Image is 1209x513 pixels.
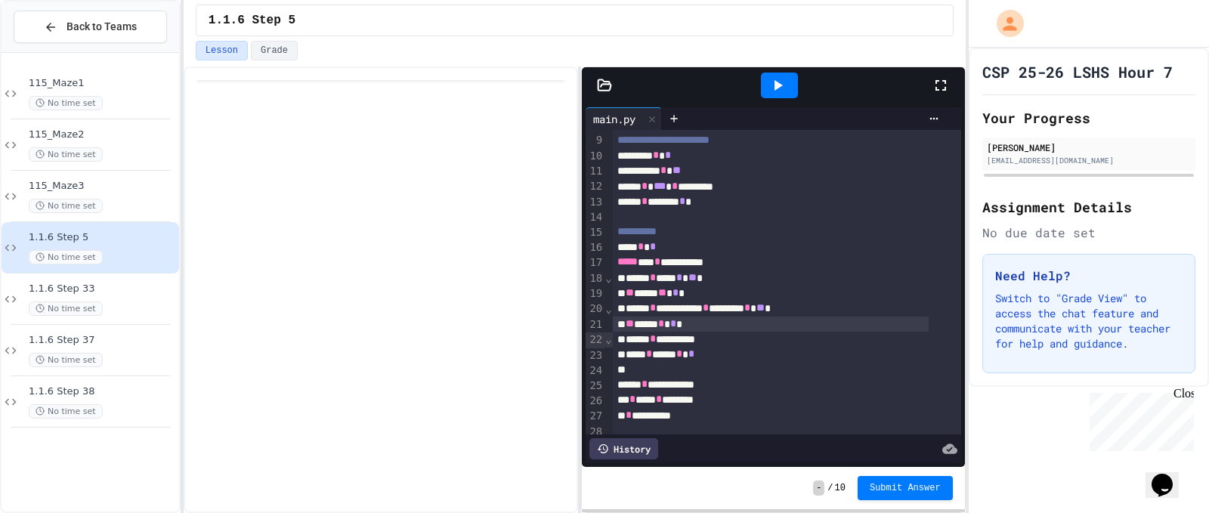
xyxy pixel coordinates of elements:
[586,195,604,210] div: 13
[29,199,103,213] span: No time set
[586,286,604,301] div: 19
[586,107,662,130] div: main.py
[586,111,643,127] div: main.py
[586,379,604,394] div: 25
[29,180,176,193] span: 115_Maze3
[14,11,167,43] button: Back to Teams
[251,41,298,60] button: Grade
[586,394,604,409] div: 26
[604,272,612,284] span: Fold line
[29,128,176,141] span: 115_Maze2
[586,271,604,286] div: 18
[29,404,103,419] span: No time set
[981,6,1028,41] div: My Account
[982,61,1173,82] h1: CSP 25-26 LSHS Hour 7
[6,6,104,96] div: Chat with us now!Close
[29,385,176,398] span: 1.1.6 Step 38
[586,240,604,255] div: 16
[29,147,103,162] span: No time set
[29,77,176,90] span: 115_Maze1
[982,224,1195,242] div: No due date set
[586,332,604,348] div: 22
[982,196,1195,218] h2: Assignment Details
[1084,387,1194,451] iframe: chat widget
[586,210,604,225] div: 14
[995,291,1183,351] p: Switch to "Grade View" to access the chat feature and communicate with your teacher for help and ...
[586,425,604,440] div: 28
[982,107,1195,128] h2: Your Progress
[586,363,604,379] div: 24
[987,155,1191,166] div: [EMAIL_ADDRESS][DOMAIN_NAME]
[1146,453,1194,498] iframe: chat widget
[29,353,103,367] span: No time set
[586,133,604,148] div: 9
[586,409,604,424] div: 27
[586,255,604,270] div: 17
[29,250,103,264] span: No time set
[29,96,103,110] span: No time set
[827,482,833,494] span: /
[196,41,248,60] button: Lesson
[586,348,604,363] div: 23
[586,301,604,317] div: 20
[589,438,658,459] div: History
[66,19,137,35] span: Back to Teams
[586,179,604,194] div: 12
[29,334,176,347] span: 1.1.6 Step 37
[995,267,1183,285] h3: Need Help?
[604,333,612,345] span: Fold line
[29,301,103,316] span: No time set
[29,283,176,295] span: 1.1.6 Step 33
[586,317,604,332] div: 21
[813,481,824,496] span: -
[987,141,1191,154] div: [PERSON_NAME]
[29,231,176,244] span: 1.1.6 Step 5
[835,482,846,494] span: 10
[586,225,604,240] div: 15
[209,11,295,29] span: 1.1.6 Step 5
[586,164,604,179] div: 11
[870,482,941,494] span: Submit Answer
[604,303,612,315] span: Fold line
[858,476,953,500] button: Submit Answer
[586,149,604,164] div: 10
